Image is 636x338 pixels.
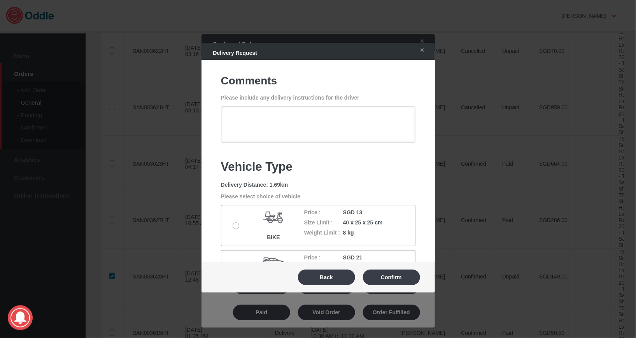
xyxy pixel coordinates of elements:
img: ico-bike.svg [262,205,285,229]
p: SGD 13 [343,209,382,215]
p: 40 x 25 x 25 cm [343,219,383,226]
button: Back [298,270,355,285]
img: ico-car.svg [262,250,285,274]
p: 8 kg [343,229,382,236]
p: BIKE [251,234,296,240]
h1: Comments [221,75,415,87]
p: Weight Limit : [304,229,343,236]
p: Please select choice of vehicle [221,193,415,200]
p: SGD 21 [343,254,382,261]
div: Delivery Request [205,46,408,60]
p: Size Limit : [304,219,343,226]
p: Price : [304,209,343,215]
a: ✕ [412,43,429,57]
p: Please include any delivery instructions for the driver [221,95,415,101]
div: Delivery Distance: 1.69km [221,182,415,188]
h1: Vehicle Type [221,160,415,174]
p: Price : [304,254,343,261]
button: Confirm [363,270,420,285]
